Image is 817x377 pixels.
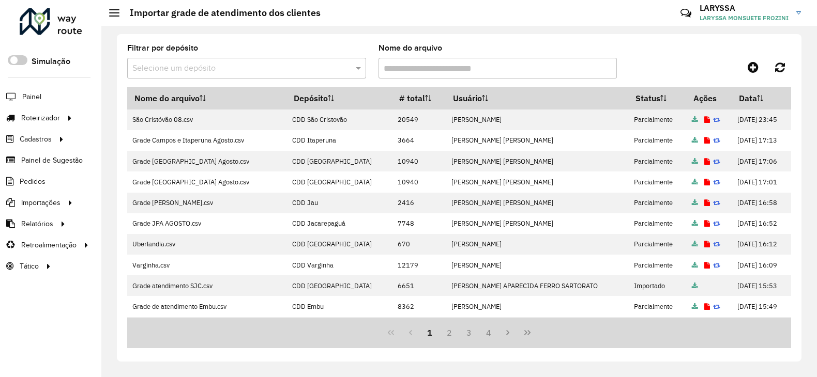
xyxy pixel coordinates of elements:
[392,130,446,151] td: 3664
[713,198,720,207] a: Reimportar
[21,197,60,208] span: Importações
[392,109,446,130] td: 20549
[392,275,446,296] td: 6651
[704,115,710,124] a: Exibir log de erros
[446,213,628,234] td: [PERSON_NAME] [PERSON_NAME]
[692,136,698,145] a: Arquivo completo
[127,255,287,275] td: Varginha.csv
[287,130,392,151] td: CDD Itaperuna
[704,136,710,145] a: Exibir log de erros
[287,109,392,130] td: CDD São Cristovão
[692,115,698,124] a: Arquivo completo
[700,3,789,13] h3: LARYSSA
[629,275,687,296] td: Importado
[20,261,39,272] span: Tático
[629,213,687,234] td: Parcialmente
[446,130,628,151] td: [PERSON_NAME] [PERSON_NAME]
[287,87,392,109] th: Depósito
[732,275,791,296] td: [DATE] 15:53
[127,193,287,213] td: Grade [PERSON_NAME].csv
[700,13,789,23] span: LARYSSA MONSUETE FROZINI
[629,87,687,109] th: Status
[392,317,446,338] td: 273
[21,218,53,229] span: Relatórios
[420,323,440,342] button: 1
[32,55,70,68] label: Simulação
[732,296,791,317] td: [DATE] 15:49
[127,151,287,171] td: Grade [GEOGRAPHIC_DATA] Agosto.csv
[704,261,710,270] a: Exibir log de erros
[704,240,710,248] a: Exibir log de erros
[287,234,392,255] td: CDD [GEOGRAPHIC_DATA]
[713,136,720,145] a: Reimportar
[127,213,287,234] td: Grade JPA AGOSTO.csv
[692,157,698,166] a: Arquivo completo
[127,87,287,109] th: Nome do arquivo
[127,317,287,338] td: DataPinhais.csv
[127,234,287,255] td: Uberlandia.csv
[686,87,732,109] th: Ações
[446,151,628,171] td: [PERSON_NAME] [PERSON_NAME]
[732,109,791,130] td: [DATE] 23:45
[392,213,446,234] td: 7748
[629,151,687,171] td: Parcialmente
[287,171,392,192] td: CDD [GEOGRAPHIC_DATA]
[498,323,518,342] button: Next Page
[127,275,287,296] td: Grade atendimento SJC.csv
[392,171,446,192] td: 10940
[446,296,628,317] td: [PERSON_NAME]
[446,234,628,255] td: [PERSON_NAME]
[713,302,720,311] a: Reimportar
[704,198,710,207] a: Exibir log de erros
[392,193,446,213] td: 2416
[287,255,392,275] td: CDD Varginha
[440,323,459,342] button: 2
[629,317,687,338] td: Parcialmente
[675,2,697,24] a: Contato Rápido
[392,87,446,109] th: # total
[127,42,198,54] label: Filtrar por depósito
[704,178,710,186] a: Exibir log de erros
[629,130,687,151] td: Parcialmente
[446,87,628,109] th: Usuário
[704,302,710,311] a: Exibir log de erros
[704,219,710,228] a: Exibir log de erros
[732,255,791,275] td: [DATE] 16:09
[732,171,791,192] td: [DATE] 17:01
[692,178,698,186] a: Arquivo completo
[392,255,446,275] td: 12179
[21,240,77,250] span: Retroalimentação
[459,323,479,342] button: 3
[732,130,791,151] td: [DATE] 17:13
[692,261,698,270] a: Arquivo completo
[629,171,687,192] td: Parcialmente
[692,219,698,228] a: Arquivo completo
[127,109,287,130] td: São Cristóvão 08.csv
[629,296,687,317] td: Parcialmente
[479,323,498,342] button: 4
[713,157,720,166] a: Reimportar
[629,234,687,255] td: Parcialmente
[732,87,791,109] th: Data
[379,42,442,54] label: Nome do arquivo
[713,219,720,228] a: Reimportar
[692,302,698,311] a: Arquivo completo
[287,151,392,171] td: CDD [GEOGRAPHIC_DATA]
[446,317,628,338] td: [PERSON_NAME]
[518,323,537,342] button: Last Page
[20,134,52,145] span: Cadastros
[287,193,392,213] td: CDD Jau
[629,255,687,275] td: Parcialmente
[392,296,446,317] td: 8362
[446,255,628,275] td: [PERSON_NAME]
[446,193,628,213] td: [PERSON_NAME] [PERSON_NAME]
[287,317,392,338] td: CDD SJ Pinhais
[446,275,628,296] td: [PERSON_NAME] APARECIDA FERRO SARTORATO
[446,171,628,192] td: [PERSON_NAME] [PERSON_NAME]
[713,261,720,270] a: Reimportar
[119,7,321,19] h2: Importar grade de atendimento dos clientes
[713,115,720,124] a: Reimportar
[629,109,687,130] td: Parcialmente
[22,91,41,102] span: Painel
[21,113,60,123] span: Roteirizador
